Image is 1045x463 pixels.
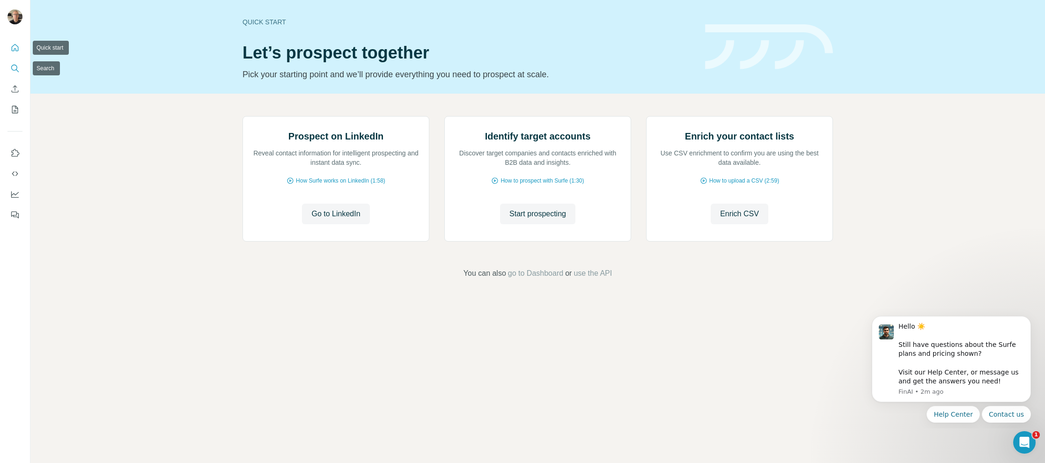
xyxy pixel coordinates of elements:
[454,148,621,167] p: Discover target companies and contacts enriched with B2B data and insights.
[500,176,584,185] span: How to prospect with Surfe (1:30)
[7,39,22,56] button: Quick start
[858,308,1045,428] iframe: Intercom notifications message
[288,130,383,143] h2: Prospect on LinkedIn
[7,145,22,162] button: Use Surfe on LinkedIn
[7,101,22,118] button: My lists
[7,9,22,24] img: Avatar
[296,176,385,185] span: How Surfe works on LinkedIn (1:58)
[1032,431,1040,439] span: 1
[720,208,759,220] span: Enrich CSV
[485,130,591,143] h2: Identify target accounts
[509,208,566,220] span: Start prospecting
[656,148,823,167] p: Use CSV enrichment to confirm you are using the best data available.
[7,186,22,203] button: Dashboard
[7,81,22,97] button: Enrich CSV
[7,206,22,223] button: Feedback
[311,208,360,220] span: Go to LinkedIn
[565,268,572,279] span: or
[302,204,369,224] button: Go to LinkedIn
[500,204,575,224] button: Start prospecting
[709,176,779,185] span: How to upload a CSV (2:59)
[7,165,22,182] button: Use Surfe API
[243,68,694,81] p: Pick your starting point and we’ll provide everything you need to prospect at scale.
[243,44,694,62] h1: Let’s prospect together
[243,17,694,27] div: Quick start
[7,60,22,77] button: Search
[711,204,768,224] button: Enrich CSV
[1013,431,1036,454] iframe: Intercom live chat
[705,24,833,70] img: banner
[464,268,506,279] span: You can also
[685,130,794,143] h2: Enrich your contact lists
[508,268,563,279] button: go to Dashboard
[252,148,419,167] p: Reveal contact information for intelligent prospecting and instant data sync.
[574,268,612,279] button: use the API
